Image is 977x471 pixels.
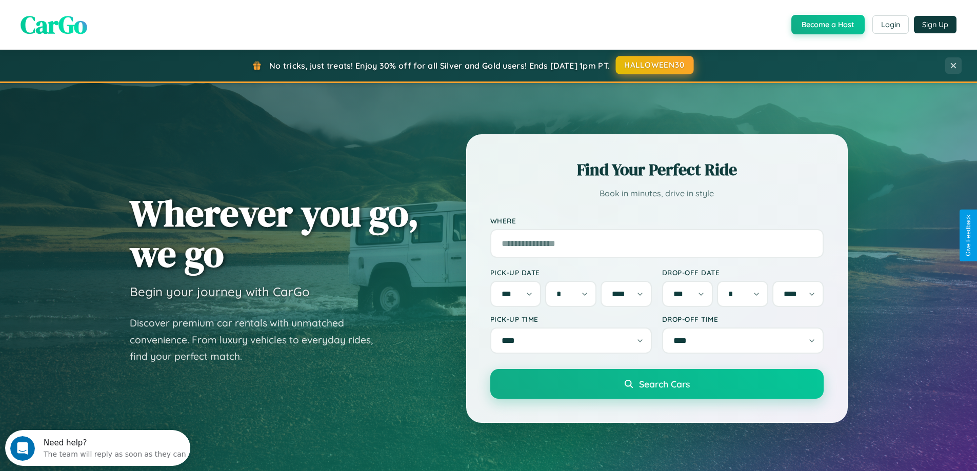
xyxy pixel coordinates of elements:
[269,60,610,71] span: No tricks, just treats! Enjoy 30% off for all Silver and Gold users! Ends [DATE] 1pm PT.
[490,369,824,399] button: Search Cars
[38,17,181,28] div: The team will reply as soon as they can
[130,284,310,299] h3: Begin your journey with CarGo
[914,16,956,33] button: Sign Up
[872,15,909,34] button: Login
[5,430,190,466] iframe: Intercom live chat discovery launcher
[639,378,690,390] span: Search Cars
[10,436,35,461] iframe: Intercom live chat
[21,8,87,42] span: CarGo
[662,315,824,323] label: Drop-off Time
[4,4,191,32] div: Open Intercom Messenger
[130,193,419,274] h1: Wherever you go, we go
[490,158,824,181] h2: Find Your Perfect Ride
[130,315,386,365] p: Discover premium car rentals with unmatched convenience. From luxury vehicles to everyday rides, ...
[791,15,865,34] button: Become a Host
[490,186,824,201] p: Book in minutes, drive in style
[490,268,652,277] label: Pick-up Date
[490,216,824,225] label: Where
[38,9,181,17] div: Need help?
[616,56,694,74] button: HALLOWEEN30
[662,268,824,277] label: Drop-off Date
[965,215,972,256] div: Give Feedback
[490,315,652,323] label: Pick-up Time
